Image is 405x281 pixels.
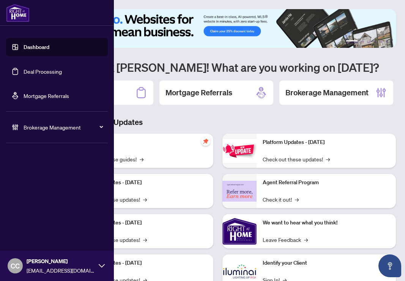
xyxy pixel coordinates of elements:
img: logo [6,4,30,22]
button: 1 [346,40,358,43]
p: Identify your Client [263,259,390,267]
button: 3 [367,40,370,43]
a: Check out these updates!→ [263,155,330,163]
button: Open asap [378,254,401,277]
span: → [295,195,299,204]
span: → [326,155,330,163]
h2: Mortgage Referrals [165,87,232,98]
p: We want to hear what you think! [263,219,390,227]
span: [EMAIL_ADDRESS][DOMAIN_NAME] [27,266,95,275]
span: → [143,195,147,204]
p: Self-Help [80,138,207,147]
button: 4 [373,40,376,43]
a: Leave Feedback→ [263,235,308,244]
span: CC [11,260,20,271]
h2: Brokerage Management [285,87,369,98]
span: [PERSON_NAME] [27,257,95,265]
span: pushpin [201,137,210,146]
a: Mortgage Referrals [24,92,69,99]
p: Platform Updates - [DATE] [80,178,207,187]
span: → [140,155,143,163]
a: Deal Processing [24,68,62,75]
a: Check it out!→ [263,195,299,204]
img: We want to hear what you think! [222,214,257,248]
h1: Welcome back [PERSON_NAME]! What are you working on [DATE]? [39,60,396,74]
span: → [143,235,147,244]
img: Slide 0 [39,9,396,48]
p: Platform Updates - [DATE] [80,219,207,227]
button: 6 [385,40,388,43]
button: 2 [361,40,364,43]
button: 5 [379,40,382,43]
h3: Brokerage & Industry Updates [39,117,396,128]
p: Platform Updates - [DATE] [263,138,390,147]
a: Dashboard [24,44,49,51]
p: Agent Referral Program [263,178,390,187]
span: Brokerage Management [24,123,102,131]
p: Platform Updates - [DATE] [80,259,207,267]
img: Platform Updates - June 23, 2025 [222,139,257,163]
span: → [304,235,308,244]
img: Agent Referral Program [222,181,257,202]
